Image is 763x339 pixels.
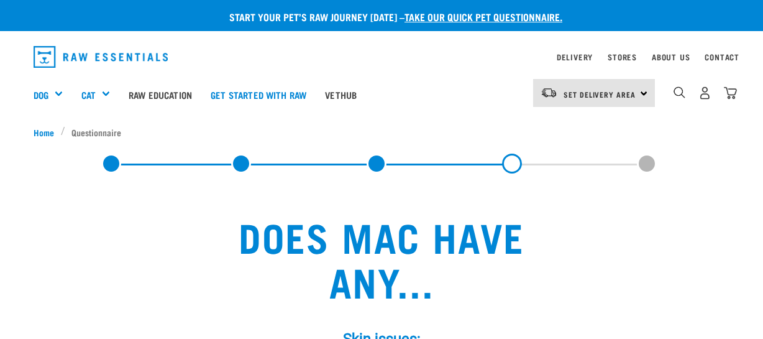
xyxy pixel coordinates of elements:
[564,92,636,96] span: Set Delivery Area
[34,46,168,68] img: Raw Essentials Logo
[34,126,729,139] nav: breadcrumbs
[205,213,558,303] h2: Does mac have any...
[119,70,201,119] a: Raw Education
[652,55,690,59] a: About Us
[316,70,366,119] a: Vethub
[698,86,711,100] img: user.png
[34,88,48,102] a: Dog
[724,86,737,100] img: home-icon@2x.png
[201,70,316,119] a: Get started with Raw
[24,41,739,73] nav: dropdown navigation
[541,87,557,98] img: van-moving.png
[557,55,593,59] a: Delivery
[34,126,54,139] span: Home
[81,88,96,102] a: Cat
[404,14,562,19] a: take our quick pet questionnaire.
[674,86,685,98] img: home-icon-1@2x.png
[608,55,637,59] a: Stores
[705,55,739,59] a: Contact
[34,126,61,139] a: Home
